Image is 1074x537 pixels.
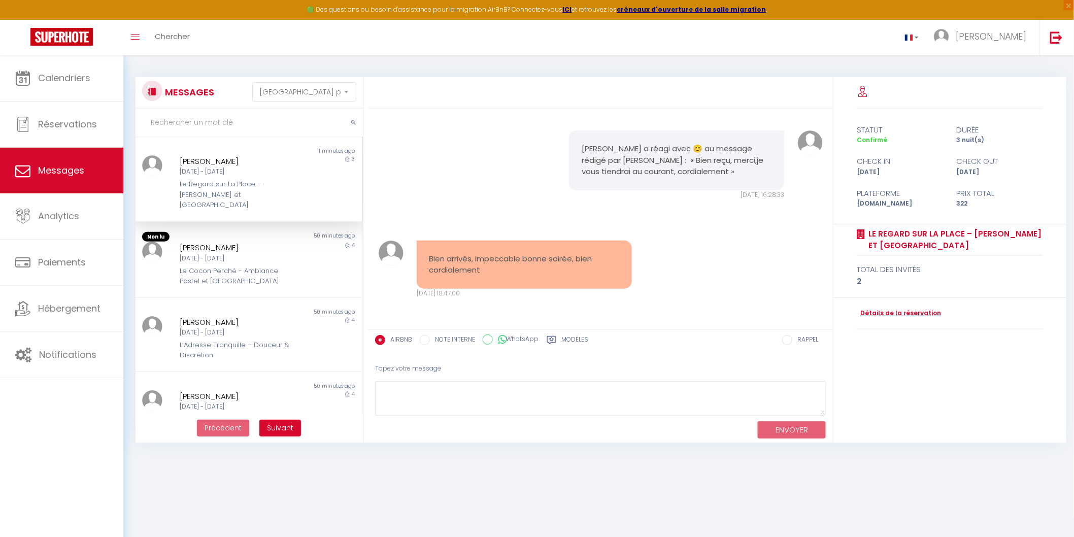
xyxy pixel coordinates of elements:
[493,334,539,346] label: WhatsApp
[38,302,100,315] span: Hébergement
[180,414,298,435] div: La Pause Bohème – Déco boisée en [GEOGRAPHIC_DATA]
[934,29,949,44] img: ...
[142,316,162,337] img: ...
[352,390,355,398] span: 4
[758,421,826,439] button: ENVOYER
[617,5,766,14] a: créneaux d'ouverture de la salle migration
[38,118,97,130] span: Réservations
[180,266,298,287] div: Le Cocon Perché - Ambiance Pastel et [GEOGRAPHIC_DATA]
[798,130,823,155] img: ...
[850,187,950,199] div: Plateforme
[249,147,362,155] div: 11 minutes ago
[850,199,950,209] div: [DOMAIN_NAME]
[850,155,950,167] div: check in
[180,402,298,412] div: [DATE] - [DATE]
[142,390,162,411] img: ...
[180,167,298,177] div: [DATE] - [DATE]
[142,155,162,176] img: ...
[180,390,298,402] div: [PERSON_NAME]
[950,199,1050,209] div: 322
[857,263,1043,276] div: total des invités
[38,256,86,268] span: Paiements
[950,124,1050,136] div: durée
[30,28,93,46] img: Super Booking
[8,4,39,35] button: Ouvrir le widget de chat LiveChat
[142,232,170,242] span: Non lu
[569,190,784,200] div: [DATE] 16:28:33
[429,253,619,276] pre: Bien arrivés, impeccable bonne soirée, bien cordialement
[375,356,826,381] div: Tapez votre message
[865,228,1043,252] a: Le Regard sur La Place – [PERSON_NAME] et [GEOGRAPHIC_DATA]
[38,210,79,222] span: Analytics
[162,81,214,104] h3: MESSAGES
[950,136,1050,145] div: 3 nuit(s)
[352,242,355,249] span: 4
[197,420,249,437] button: Previous
[180,316,298,328] div: [PERSON_NAME]
[379,241,404,265] img: ...
[950,155,1050,167] div: check out
[385,335,412,346] label: AIRBNB
[956,30,1027,43] span: [PERSON_NAME]
[180,328,298,338] div: [DATE] - [DATE]
[950,187,1050,199] div: Prix total
[39,348,96,361] span: Notifications
[563,5,572,14] a: ICI
[38,72,90,84] span: Calendriers
[926,20,1039,55] a: ... [PERSON_NAME]
[792,335,818,346] label: RAPPEL
[850,124,950,136] div: statut
[950,167,1050,177] div: [DATE]
[259,420,301,437] button: Next
[249,232,362,242] div: 50 minutes ago
[417,289,632,298] div: [DATE] 18:47:00
[1050,31,1063,44] img: logout
[582,143,771,178] pre: [PERSON_NAME] a réagi avec 😊 au message rédigé par [PERSON_NAME] : « Bien reçu, merci,je vous tie...
[136,109,363,137] input: Rechercher un mot clé
[147,20,197,55] a: Chercher
[155,31,190,42] span: Chercher
[850,167,950,177] div: [DATE]
[267,423,293,433] span: Suivant
[180,155,298,167] div: [PERSON_NAME]
[249,382,362,390] div: 50 minutes ago
[180,179,298,210] div: Le Regard sur La Place – [PERSON_NAME] et [GEOGRAPHIC_DATA]
[562,335,589,348] label: Modèles
[352,316,355,324] span: 4
[249,308,362,316] div: 50 minutes ago
[180,242,298,254] div: [PERSON_NAME]
[180,340,298,361] div: L’Adresse Tranquille – Douceur & Discrétion
[205,423,242,433] span: Précédent
[857,276,1043,288] div: 2
[857,309,941,318] a: Détails de la réservation
[38,164,84,177] span: Messages
[180,254,298,263] div: [DATE] - [DATE]
[352,155,355,163] span: 3
[430,335,475,346] label: NOTE INTERNE
[857,136,887,144] span: Confirmé
[142,242,162,262] img: ...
